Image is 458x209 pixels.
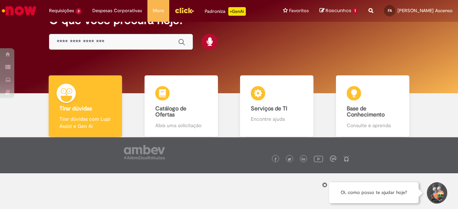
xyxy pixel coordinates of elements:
[329,182,419,203] div: Oi, como posso te ajudar hoje?
[1,4,38,18] img: ServiceNow
[326,7,351,14] span: Rascunhos
[314,154,323,163] img: logo_footer_youtube.png
[49,14,409,26] h2: O que você procura hoje?
[59,105,92,112] b: Tirar dúvidas
[155,105,186,119] b: Catálogo de Ofertas
[426,182,447,204] button: Iniciar Conversa de Suporte
[124,145,165,159] img: logo_footer_ambev_rotulo_gray.png
[229,75,325,137] a: Serviços de TI Encontre ajuda
[320,8,358,14] a: Rascunhos
[59,115,111,130] p: Tirar dúvidas com Lupi Assist e Gen Ai
[175,5,194,16] img: click_logo_yellow_360x200.png
[288,158,291,161] img: logo_footer_twitter.png
[347,105,385,119] b: Base de Conhecimento
[251,105,287,112] b: Serviços de TI
[352,8,358,14] span: 1
[92,7,142,14] span: Despesas Corporativas
[205,7,246,16] div: Padroniza
[75,8,82,14] span: 3
[274,158,277,161] img: logo_footer_facebook.png
[388,8,392,13] span: FA
[347,122,399,129] p: Consulte e aprenda
[155,122,207,129] p: Abra uma solicitação
[251,115,303,123] p: Encontre ajuda
[289,7,309,14] span: Favoritos
[325,75,421,137] a: Base de Conhecimento Consulte e aprenda
[398,8,453,14] span: [PERSON_NAME] Ascenso
[133,75,229,137] a: Catálogo de Ofertas Abra uma solicitação
[38,75,133,137] a: Tirar dúvidas Tirar dúvidas com Lupi Assist e Gen Ai
[228,7,246,16] p: +GenAi
[343,155,350,162] img: logo_footer_naosei.png
[330,155,336,162] img: logo_footer_workplace.png
[49,7,74,14] span: Requisições
[153,7,164,14] span: More
[302,157,305,161] img: logo_footer_linkedin.png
